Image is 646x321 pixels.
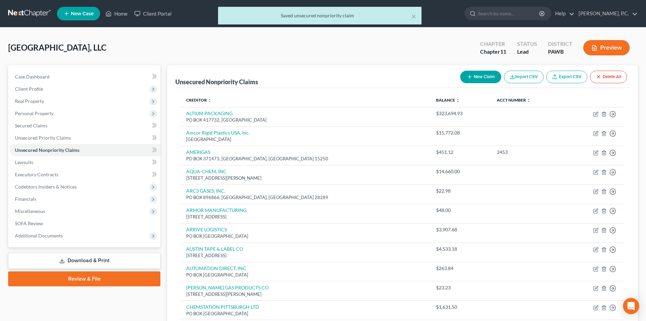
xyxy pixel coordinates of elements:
span: Unsecured Nonpriority Claims [15,147,79,153]
a: Case Dashboard [9,71,160,83]
a: Review & File [8,271,160,286]
i: unfold_more [208,99,212,103]
div: Chapter [480,40,506,48]
button: New Claim [460,71,501,83]
button: Preview [583,40,630,55]
div: [STREET_ADDRESS] [186,252,425,259]
span: SOFA Review [15,220,43,226]
div: $451.12 [436,149,486,156]
div: $263.84 [436,265,486,272]
span: Lawsuits [15,159,33,165]
div: $22.98 [436,188,486,194]
span: Executory Contracts [15,172,58,177]
div: [STREET_ADDRESS][PERSON_NAME] [186,291,425,298]
div: PO BOX [GEOGRAPHIC_DATA] [186,233,425,239]
a: AUTOMATION DIRECT, INC [186,265,246,271]
div: PO BOX 896866, [GEOGRAPHIC_DATA], [GEOGRAPHIC_DATA] 28289 [186,194,425,201]
span: Secured Claims [15,123,47,128]
div: $15,772.08 [436,129,486,136]
a: ARRIVE LOGISTICS [186,227,227,232]
div: $323,694.93 [436,110,486,117]
a: ARMOR MANUFACTURING [186,207,247,213]
div: Open Intercom Messenger [623,298,639,314]
div: $3,907.68 [436,226,486,233]
a: CHEMSTATION PITTSBURGH LTD [186,304,259,310]
div: $23.23 [436,284,486,291]
a: AQUA-CHEM, INC [186,168,227,174]
a: Download & Print [8,253,160,269]
a: Secured Claims [9,120,160,132]
span: Personal Property [15,110,54,116]
span: Case Dashboard [15,74,50,79]
span: Financials [15,196,36,202]
a: AMERIGAS [186,149,210,155]
a: ALTIUM PACKAGING [186,110,233,116]
div: [STREET_ADDRESS][PERSON_NAME] [186,175,425,181]
a: Export CSV [546,71,587,83]
a: Unsecured Priority Claims [9,132,160,144]
a: [PERSON_NAME] GAS PRODUCTS CO [186,285,269,290]
a: Acct Number unfold_more [497,97,531,103]
button: × [411,12,416,20]
div: PO BOX [GEOGRAPHIC_DATA] [186,272,425,278]
a: Lawsuits [9,156,160,168]
div: PAWB [548,48,572,56]
div: 2453 [497,149,559,156]
div: [STREET_ADDRESS] [186,214,425,220]
a: Creditor unfold_more [186,97,212,103]
i: unfold_more [527,99,531,103]
a: Unsecured Nonpriority Claims [9,144,160,156]
a: Executory Contracts [9,168,160,181]
span: Additional Documents [15,233,63,238]
span: Codebtors Insiders & Notices [15,184,77,190]
div: Unsecured Nonpriority Claims [175,78,258,86]
a: ARC3 GASES, INC. [186,188,226,194]
div: PO BOX 417732, [GEOGRAPHIC_DATA] [186,117,425,123]
span: [GEOGRAPHIC_DATA], LLC [8,42,106,52]
div: District [548,40,572,48]
div: $1,631.50 [436,304,486,310]
div: [GEOGRAPHIC_DATA] [186,136,425,143]
div: Status [517,40,537,48]
a: AUSTIN TAPE & LABEL CO [186,246,243,252]
div: Saved unsecured nonpriority claim [223,12,416,19]
span: Client Profile [15,86,43,92]
div: $14,660.00 [436,168,486,175]
a: Amcor Rigid Plastics USA, Inc. [186,130,250,136]
a: SOFA Review [9,217,160,230]
span: Miscellaneous [15,208,45,214]
span: Unsecured Priority Claims [15,135,71,141]
div: Lead [517,48,537,56]
div: PO BOX 371473, [GEOGRAPHIC_DATA], [GEOGRAPHIC_DATA] 15250 [186,156,425,162]
span: 11 [500,48,506,55]
button: Delete All [590,71,627,83]
button: Import CSV [504,71,544,83]
span: Real Property [15,98,44,104]
div: $4,533.18 [436,246,486,252]
a: Balance unfold_more [436,97,460,103]
div: Chapter [480,48,506,56]
i: unfold_more [456,99,460,103]
div: $48.00 [436,207,486,214]
div: PO BOX [GEOGRAPHIC_DATA] [186,310,425,317]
